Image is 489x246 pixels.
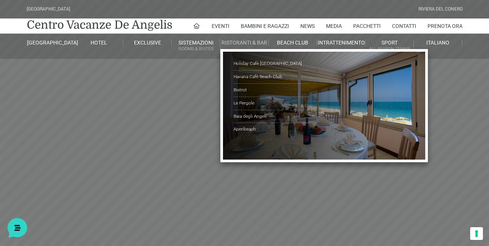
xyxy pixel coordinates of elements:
small: Rooms & Suites [172,45,220,52]
p: Messaggi [65,187,86,194]
iframe: Customerly Messenger Launcher [6,217,29,239]
span: Le tue conversazioni [12,60,64,66]
button: Aiuto [98,177,145,194]
a: Media [326,18,342,34]
a: Pacchetti [353,18,381,34]
a: Eventi [212,18,229,34]
div: [GEOGRAPHIC_DATA] [27,6,70,13]
a: Contatti [392,18,416,34]
button: Le tue preferenze relative al consenso per le tecnologie di tracciamento [470,227,483,240]
div: Riviera Del Conero [418,6,463,13]
p: La nostra missione è rendere la tua esperienza straordinaria! [6,33,127,48]
span: Trova una risposta [12,124,59,130]
a: Aperibeach [234,123,309,136]
p: Home [23,187,35,194]
a: Le Pergole [234,97,309,110]
a: Ristoranti & Bar [220,39,269,46]
a: Baia degli Angeli [234,110,309,123]
img: light [24,72,39,88]
a: Bistrot [234,84,309,97]
a: Centro Vacanze De Angelis [27,17,172,32]
a: News [300,18,315,34]
a: Beach Club [269,39,317,46]
img: light [12,72,27,88]
a: [GEOGRAPHIC_DATA] [27,39,75,46]
a: Exclusive [123,39,172,46]
button: Home [6,177,52,194]
a: SistemazioniRooms & Suites [172,39,220,53]
button: Messaggi [52,177,99,194]
span: Italiano [426,40,449,46]
a: Italiano [414,39,462,46]
p: Aiuto [116,187,127,194]
a: Prenota Ora [427,18,463,34]
h2: Ciao da De Angelis Resort 👋 [6,6,127,30]
button: Inizia una conversazione [12,94,139,109]
span: Inizia una conversazione [49,98,111,104]
small: All Season Tennis [366,45,414,52]
a: Holiday Cafè [GEOGRAPHIC_DATA] [234,57,309,71]
a: Bambini e Ragazzi [241,18,289,34]
a: Apri Centro Assistenza [80,124,139,130]
a: Intrattenimento [317,39,365,46]
a: SportAll Season Tennis [366,39,414,53]
input: Cerca un articolo... [17,140,123,148]
a: Hotel [75,39,123,46]
a: Havana Cafè Beach Club [234,71,309,84]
